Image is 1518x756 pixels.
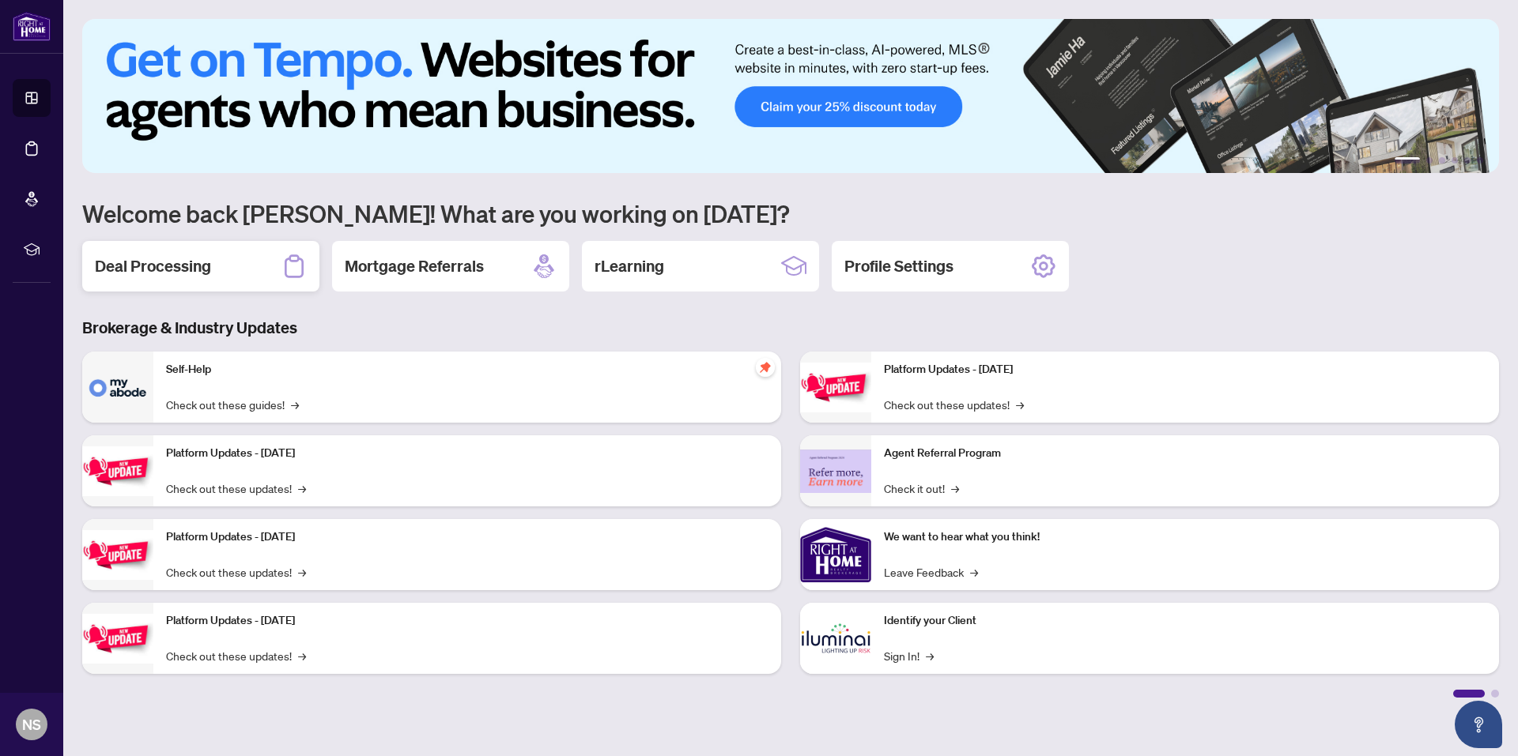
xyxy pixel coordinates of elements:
[345,255,484,277] h2: Mortgage Referrals
[166,528,768,546] p: Platform Updates - [DATE]
[291,396,299,413] span: →
[1452,157,1458,164] button: 4
[166,445,768,462] p: Platform Updates - [DATE]
[82,530,153,580] img: Platform Updates - July 21, 2025
[800,603,871,674] img: Identify your Client
[1477,157,1483,164] button: 6
[82,198,1499,228] h1: Welcome back [PERSON_NAME]! What are you working on [DATE]?
[884,612,1486,630] p: Identify your Client
[884,445,1486,462] p: Agent Referral Program
[82,317,1499,339] h3: Brokerage & Industry Updates
[595,255,664,277] h2: rLearning
[884,563,978,581] a: Leave Feedback→
[1455,701,1502,748] button: Open asap
[800,519,871,590] img: We want to hear what you think!
[298,480,306,497] span: →
[166,612,768,630] p: Platform Updates - [DATE]
[95,255,211,277] h2: Deal Processing
[1464,157,1471,164] button: 5
[884,396,1024,413] a: Check out these updates!→
[82,352,153,423] img: Self-Help
[166,480,306,497] a: Check out these updates!→
[1395,157,1420,164] button: 1
[166,647,306,664] a: Check out these updates!→
[926,647,934,664] span: →
[970,563,978,581] span: →
[82,614,153,664] img: Platform Updates - July 8, 2025
[756,358,775,377] span: pushpin
[1426,157,1433,164] button: 2
[298,647,306,664] span: →
[166,563,306,581] a: Check out these updates!→
[82,446,153,496] img: Platform Updates - September 16, 2025
[1016,396,1024,413] span: →
[800,363,871,412] img: Platform Updates - June 23, 2025
[844,255,953,277] h2: Profile Settings
[22,713,41,735] span: NS
[1439,157,1445,164] button: 3
[13,12,51,41] img: logo
[82,19,1499,173] img: Slide 0
[951,480,959,497] span: →
[298,563,306,581] span: →
[884,480,959,497] a: Check it out!→
[166,396,299,413] a: Check out these guides!→
[884,528,1486,546] p: We want to hear what you think!
[884,647,934,664] a: Sign In!→
[166,361,768,378] p: Self-Help
[800,449,871,493] img: Agent Referral Program
[884,361,1486,378] p: Platform Updates - [DATE]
